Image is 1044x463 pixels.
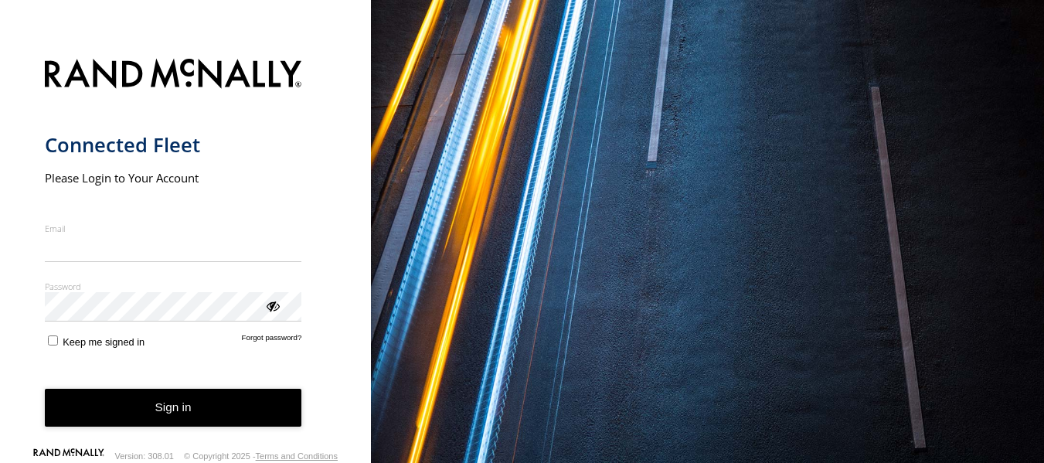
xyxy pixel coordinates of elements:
[48,335,58,346] input: Keep me signed in
[45,56,302,95] img: Rand McNally
[264,298,280,313] div: ViewPassword
[45,132,302,158] h1: Connected Fleet
[45,389,302,427] button: Sign in
[63,336,145,348] span: Keep me signed in
[45,281,302,292] label: Password
[45,223,302,234] label: Email
[256,451,338,461] a: Terms and Conditions
[45,170,302,186] h2: Please Login to Your Account
[115,451,174,461] div: Version: 308.01
[242,333,302,348] a: Forgot password?
[184,451,338,461] div: © Copyright 2025 -
[45,49,327,451] form: main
